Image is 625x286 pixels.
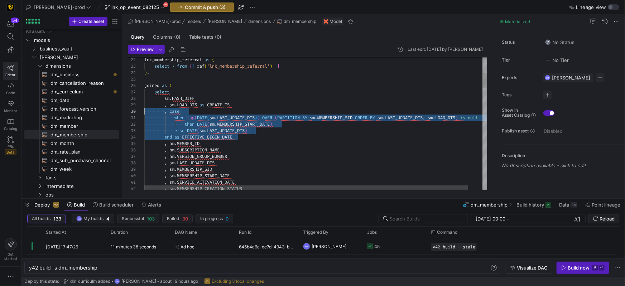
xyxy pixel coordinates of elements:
[131,35,144,39] span: Query
[70,279,110,284] span: dm_curriculm added
[200,216,223,221] span: In progress
[24,105,119,113] a: dm_forecast_version​​​​​​​​​​
[423,115,425,121] span: ,
[545,39,551,45] img: No status
[199,128,205,134] span: sm
[435,115,455,121] span: LOAD_DTS
[169,166,174,172] span: sm
[174,154,177,159] span: .
[51,79,111,87] span: dm_cancellation_reason​​​​​​​​​​
[3,17,18,30] button: 54
[330,19,342,24] span: Model
[437,230,457,235] span: Command
[284,19,316,24] span: dm_membership
[51,139,111,147] span: dm_month​​​​​​​​​​
[24,70,119,79] div: Press SPACE to select this row.
[545,75,551,81] div: CM
[6,91,15,95] span: Code
[317,115,352,121] span: MEMBERSHIP_SID
[177,102,197,108] span: LOAD_DTS
[174,115,184,121] span: when
[8,144,14,149] span: PRs
[174,147,177,153] span: .
[185,17,203,26] button: models
[69,17,107,26] button: Create asset
[177,147,220,153] span: SUBSCRIPTION_NAME
[506,262,552,274] button: Visualize DAG
[215,121,217,127] span: .
[164,154,167,159] span: ,
[312,238,346,255] span: [PERSON_NAME]
[370,115,375,121] span: BY
[53,216,61,222] span: 133
[582,199,624,211] button: Point lineage
[128,63,136,69] div: 23
[164,173,167,179] span: ,
[275,115,277,121] span: (
[169,160,174,166] span: sm
[196,214,233,223] button: In progress0
[192,63,194,69] span: {
[235,255,299,271] div: 3c4c233d-941b-4710-ae4f-cd5b0b5cc9e7
[45,191,118,199] span: ops
[511,216,558,222] input: End datetime
[226,216,229,222] span: 0
[571,202,577,208] div: 2M
[217,121,270,127] span: MEMBERSHIP_START_DATE
[135,19,181,24] span: [PERSON_NAME]-prod
[128,45,156,54] button: Preview
[177,179,235,185] span: SERVICE_ACTIVATION_DATE
[516,202,544,208] span: Build history
[203,277,266,286] button: Excluding 3 local changes
[374,238,380,255] div: 45
[24,139,119,147] a: dm_month​​​​​​​​​​
[270,63,272,69] span: )
[177,141,199,146] span: MEMBER_ID
[502,75,538,80] span: Experts
[174,166,177,172] span: .
[126,17,182,26] button: [PERSON_NAME]-prod
[24,190,119,199] div: Press SPACE to select this row.
[24,44,119,53] div: Press SPACE to select this row.
[507,216,509,222] span: –
[128,173,136,179] div: 40
[367,230,377,235] span: Jobs
[128,147,136,153] div: 36
[205,128,207,134] span: .
[111,4,159,10] span: lnk_op_event_082125
[210,121,215,127] span: sm
[502,108,530,118] span: Show in Asset Catalog
[177,166,212,172] span: MEMBERSHIP_SID
[174,35,181,39] span: (0)
[51,165,111,173] span: dm_week​​​​​​​​​​
[24,165,119,173] div: Press SPACE to select this row.
[40,53,118,62] span: [PERSON_NAME]
[275,17,318,26] button: dm_membership
[275,63,277,69] span: }
[210,115,215,121] span: sm
[45,174,118,182] span: facts
[378,115,383,121] span: sm
[128,121,136,127] div: 32
[162,214,193,223] button: Failed30
[45,62,118,70] span: dimensions
[169,102,174,108] span: sm
[187,128,197,134] span: DATE
[556,199,581,211] button: Data2M
[128,134,136,140] div: 34
[559,202,569,208] span: Data
[543,55,571,65] button: No tierNo Tier
[315,115,317,121] span: .
[3,116,18,134] a: Catalog
[3,98,18,116] a: Monitor
[164,96,169,101] span: sm
[164,141,167,146] span: ,
[197,128,199,134] span: (
[24,105,119,113] div: Press SPACE to select this row.
[99,202,134,208] span: Build scheduler
[428,115,433,121] span: sm
[3,62,18,80] a: Editor
[568,265,590,271] div: Build now
[128,160,136,166] div: 38
[128,89,136,95] div: 27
